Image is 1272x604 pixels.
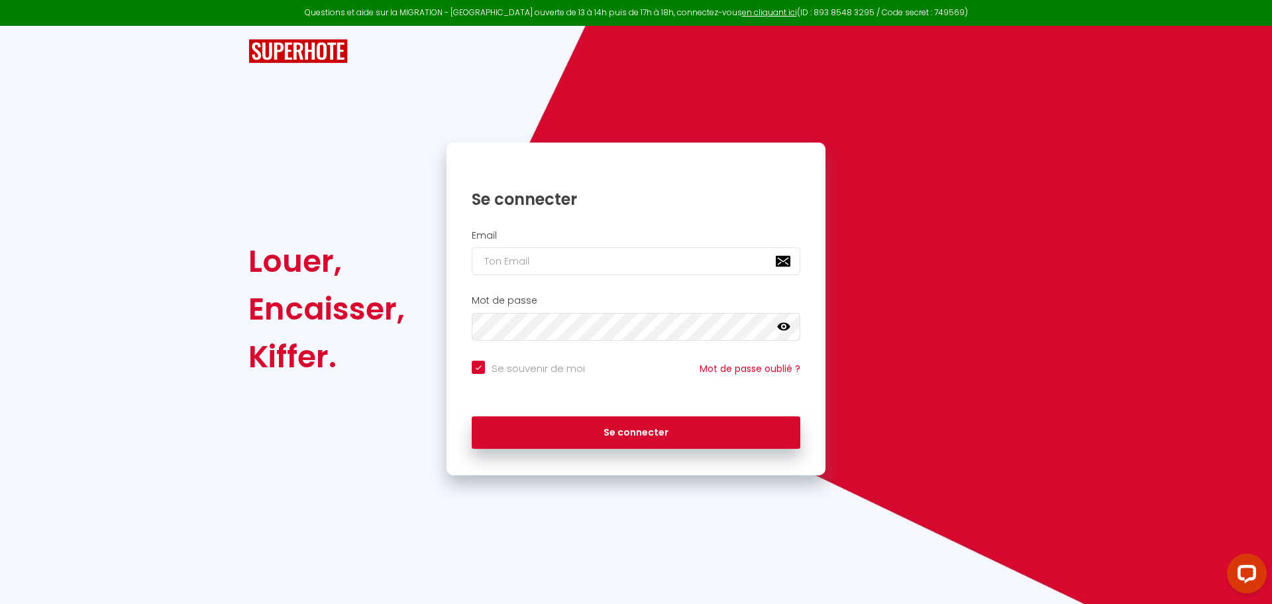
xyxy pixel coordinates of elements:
h2: Mot de passe [472,295,800,306]
h2: Email [472,230,800,241]
div: Louer, [248,237,405,285]
div: Encaisser, [248,285,405,333]
a: Mot de passe oublié ? [700,362,800,375]
button: Se connecter [472,416,800,450]
div: Kiffer. [248,333,405,381]
iframe: LiveChat chat widget [1216,548,1272,604]
img: SuperHote logo [248,39,348,64]
input: Ton Email [472,247,800,275]
a: en cliquant ici [742,7,797,18]
h1: Se connecter [472,189,800,210]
